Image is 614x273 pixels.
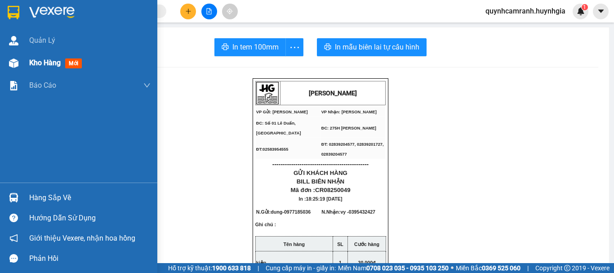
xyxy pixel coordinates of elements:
span: GỬI KHÁCH HÀNG [294,170,347,176]
div: [PERSON_NAME] [77,8,149,28]
div: 0977185036 [8,29,71,42]
span: 1 [583,4,586,10]
span: N.Nhận: [321,209,375,215]
span: N.Gửi: [256,209,311,215]
img: warehouse-icon [9,58,18,68]
strong: 0369 525 060 [482,264,521,272]
div: Hàng sắp về [29,191,151,205]
span: 30.000đ [358,260,375,265]
span: In tem 100mm [232,41,279,53]
span: Báo cáo [29,80,56,91]
span: - [282,209,311,215]
span: file-add [206,8,212,14]
button: more [285,38,303,56]
strong: SL [337,242,343,247]
span: CR08250049 [315,187,351,193]
span: Kho hàng [29,58,61,67]
span: ---------------------------------------------- [272,161,369,168]
span: Miền Bắc [456,263,521,273]
span: | [527,263,529,273]
div: 0395432427 [77,39,149,51]
button: caret-down [593,4,609,19]
span: | [258,263,259,273]
div: Hướng dẫn sử dụng [29,211,151,225]
span: printer [324,43,331,52]
strong: [PERSON_NAME] [309,90,357,97]
span: mới [65,58,82,68]
span: quynhcamranh.huynhgia [478,5,573,17]
span: ĐC: Số 01 Lê Duẩn, [GEOGRAPHIC_DATA] [256,121,301,135]
span: In : [299,196,343,201]
span: message [9,254,18,263]
span: ĐT: 02839204577, 02839201727, 02839204577 [321,142,384,157]
span: VP Gửi: [PERSON_NAME] [256,110,308,114]
span: VP Nhận: [PERSON_NAME] [321,110,377,114]
span: Giới thiệu Vexere, nhận hoa hồng [29,233,135,244]
span: down [143,82,151,89]
strong: Cước hàng [354,242,379,247]
span: BILL BIÊN NHẬN [297,178,345,185]
span: Hỗ trợ kỹ thuật: [168,263,251,273]
img: warehouse-icon [9,36,18,45]
button: file-add [201,4,217,19]
button: printerIn mẫu biên lai tự cấu hình [317,38,427,56]
span: Mã đơn : [290,187,350,193]
span: dung [271,209,282,215]
span: Ghi chú : [255,222,276,234]
button: aim [222,4,238,19]
strong: Tên hàng [284,242,305,247]
span: printer [222,43,229,52]
span: Quản Lý [29,35,55,46]
span: ĐC: 275H [PERSON_NAME] [321,126,376,130]
span: 0977185036 [284,209,311,215]
span: question-circle [9,214,18,222]
span: plus [185,8,191,14]
div: Phản hồi [29,252,151,265]
img: warehouse-icon [9,193,18,202]
button: plus [180,4,196,19]
span: 0395432427 [349,209,375,215]
span: 1 [339,260,342,265]
sup: 1 [582,4,588,10]
div: dung [8,18,71,29]
span: Gửi: [8,9,22,18]
span: notification [9,234,18,242]
span: vy - [340,209,375,215]
span: Cung cấp máy in - giấy in: [266,263,336,273]
span: In mẫu biên lai tự cấu hình [335,41,419,53]
span: aim [227,8,233,14]
strong: 1900 633 818 [212,264,251,272]
span: more [286,42,303,53]
span: 18:25:19 [DATE] [306,196,343,201]
span: Đã thu : [7,58,34,67]
strong: 0708 023 035 - 0935 103 250 [366,264,449,272]
img: solution-icon [9,81,18,90]
span: ĐT:02583954555 [256,147,289,152]
span: caret-down [597,7,605,15]
div: vy [77,28,149,39]
img: logo [256,82,279,104]
img: icon-new-feature [577,7,585,15]
div: 30.000 [7,57,72,67]
button: printerIn tem 100mm [214,38,286,56]
img: logo-vxr [8,6,19,19]
span: kiện [256,260,266,265]
span: Nhận: [77,8,98,17]
div: Cam Ranh [8,8,71,18]
span: ⚪️ [451,266,454,270]
span: Miền Nam [338,263,449,273]
span: copyright [564,265,570,271]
